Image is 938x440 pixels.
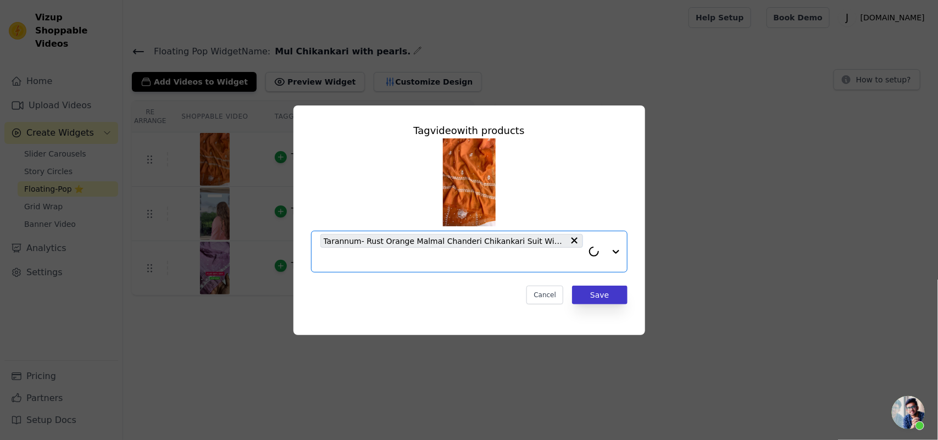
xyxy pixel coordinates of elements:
button: Cancel [526,286,563,304]
span: Tarannum- Rust Orange Malmal Chanderi Chikankari Suit With Pearl Detailing [324,235,564,247]
button: Save [572,286,627,304]
div: Tag video with products [311,123,628,138]
div: Open chat [892,396,925,429]
img: reel-preview-jhakhasethnics.myshopify.com-3724939013791780067_3017319694.jpeg [443,138,496,226]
